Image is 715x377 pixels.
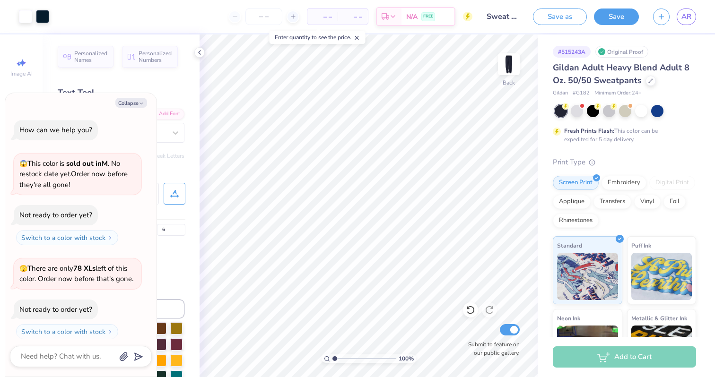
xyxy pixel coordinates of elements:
[19,125,92,135] div: How can we help you?
[19,305,92,314] div: Not ready to order yet?
[270,31,366,44] div: Enter quantity to see the price.
[147,109,184,120] div: Add Font
[594,9,639,25] button: Save
[631,240,651,250] span: Puff Ink
[66,159,108,168] strong: sold out in M
[115,98,147,108] button: Collapse
[19,264,27,273] span: 🫣
[634,195,661,209] div: Vinyl
[139,50,172,63] span: Personalized Numbers
[602,176,646,190] div: Embroidery
[553,195,591,209] div: Applique
[406,12,418,22] span: N/A
[663,195,686,209] div: Foil
[343,12,362,22] span: – –
[631,313,687,323] span: Metallic & Glitter Ink
[573,89,590,97] span: # G182
[19,159,128,189] span: This color is . No restock date yet. Order now before they're all gone!
[677,9,696,25] a: AR
[58,86,184,99] div: Text Tool
[557,326,618,373] img: Neon Ink
[245,8,282,25] input: – –
[595,46,648,58] div: Original Proof
[557,313,580,323] span: Neon Ink
[503,78,515,87] div: Back
[649,176,695,190] div: Digital Print
[480,7,526,26] input: Untitled Design
[593,195,631,209] div: Transfers
[399,354,414,363] span: 100 %
[19,159,27,168] span: 😱
[553,62,689,86] span: Gildan Adult Heavy Blend Adult 8 Oz. 50/50 Sweatpants
[107,329,113,334] img: Switch to a color with stock
[73,264,96,273] strong: 78 XLs
[557,253,618,300] img: Standard
[631,253,692,300] img: Puff Ink
[499,55,518,74] img: Back
[681,11,691,22] span: AR
[553,46,591,58] div: # 515243A
[107,235,113,240] img: Switch to a color with stock
[19,210,92,220] div: Not ready to order yet?
[564,127,680,144] div: This color can be expedited for 5 day delivery.
[16,324,118,339] button: Switch to a color with stock
[533,9,587,25] button: Save as
[631,326,692,373] img: Metallic & Glitter Ink
[463,340,520,357] label: Submit to feature on our public gallery.
[553,214,599,228] div: Rhinestones
[74,50,108,63] span: Personalized Names
[594,89,642,97] span: Minimum Order: 24 +
[553,89,568,97] span: Gildan
[557,240,582,250] span: Standard
[564,127,614,135] strong: Fresh Prints Flash:
[553,176,599,190] div: Screen Print
[16,230,118,245] button: Switch to a color with stock
[553,157,696,168] div: Print Type
[19,264,133,284] span: There are only left of this color. Order now before that's gone.
[10,70,33,77] span: Image AI
[313,12,332,22] span: – –
[423,13,433,20] span: FREE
